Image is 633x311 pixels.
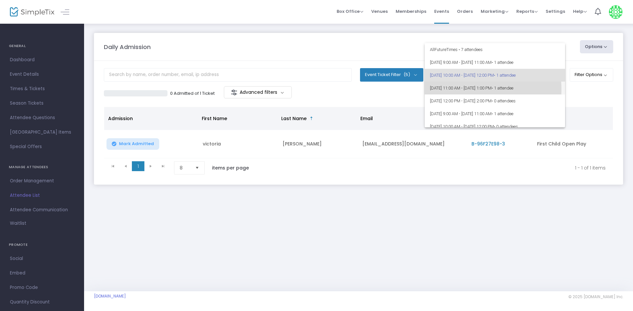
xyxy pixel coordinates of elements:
span: [DATE] 9:00 AM - [DATE] 11:00 AM [430,107,560,120]
span: • 1 attendee [492,111,513,116]
span: [DATE] 11:00 AM - [DATE] 1:00 PM [430,82,560,94]
span: • 1 attendee [492,86,513,91]
span: • 0 attendees [494,124,518,129]
span: [DATE] 10:00 AM - [DATE] 12:00 PM [430,69,560,82]
span: • 1 attendee [492,60,513,65]
span: • 0 attendees [492,98,516,103]
span: [DATE] 10:00 AM - [DATE] 12:00 PM [430,120,560,133]
span: • 1 attendee [494,73,516,78]
span: [DATE] 12:00 PM - [DATE] 2:00 PM [430,94,560,107]
span: [DATE] 9:00 AM - [DATE] 11:00 AM [430,56,560,69]
span: All Future Times • 7 attendees [430,43,560,56]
